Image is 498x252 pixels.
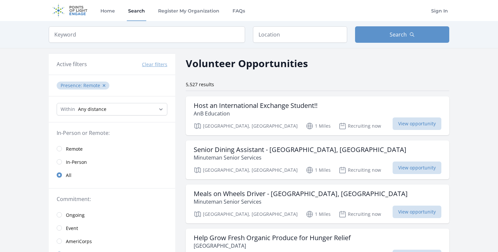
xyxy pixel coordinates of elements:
[49,155,175,168] a: In-Person
[186,185,449,223] a: Meals on Wheels Driver - [GEOGRAPHIC_DATA], [GEOGRAPHIC_DATA] Minuteman Senior Services [GEOGRAPH...
[393,206,441,218] span: View opportunity
[66,212,85,218] span: Ongoing
[355,26,449,43] button: Search
[61,82,83,88] span: Presence :
[339,166,381,174] p: Recruiting now
[49,221,175,235] a: Event
[102,82,106,89] button: ✕
[194,110,318,117] p: AnB Education
[66,159,87,165] span: In-Person
[49,142,175,155] a: Remote
[306,210,331,218] p: 1 Miles
[339,122,381,130] p: Recruiting now
[49,168,175,182] a: All
[66,146,83,152] span: Remote
[194,198,408,206] p: Minuteman Senior Services
[194,146,406,154] h3: Senior Dining Assistant - [GEOGRAPHIC_DATA], [GEOGRAPHIC_DATA]
[194,102,318,110] h3: Host an International Exchange Student!!
[49,235,175,248] a: AmeriCorps
[393,117,441,130] span: View opportunity
[57,103,167,115] select: Search Radius
[186,81,214,88] span: 5,527 results
[66,172,71,179] span: All
[194,190,408,198] h3: Meals on Wheels Driver - [GEOGRAPHIC_DATA], [GEOGRAPHIC_DATA]
[49,26,245,43] input: Keyword
[194,210,298,218] p: [GEOGRAPHIC_DATA], [GEOGRAPHIC_DATA]
[57,60,87,68] h3: Active filters
[66,238,92,245] span: AmeriCorps
[194,242,351,250] p: [GEOGRAPHIC_DATA]
[339,210,381,218] p: Recruiting now
[306,122,331,130] p: 1 Miles
[57,129,167,137] legend: In-Person or Remote:
[142,61,167,68] button: Clear filters
[49,208,175,221] a: Ongoing
[393,162,441,174] span: View opportunity
[66,225,78,232] span: Event
[390,31,407,38] span: Search
[83,82,100,88] span: Remote
[186,96,449,135] a: Host an International Exchange Student!! AnB Education [GEOGRAPHIC_DATA], [GEOGRAPHIC_DATA] 1 Mil...
[194,166,298,174] p: [GEOGRAPHIC_DATA], [GEOGRAPHIC_DATA]
[253,26,347,43] input: Location
[57,195,167,203] legend: Commitment:
[194,122,298,130] p: [GEOGRAPHIC_DATA], [GEOGRAPHIC_DATA]
[186,56,308,71] h2: Volunteer Opportunities
[194,234,351,242] h3: Help Grow Fresh Organic Produce for Hunger Relief
[306,166,331,174] p: 1 Miles
[186,140,449,179] a: Senior Dining Assistant - [GEOGRAPHIC_DATA], [GEOGRAPHIC_DATA] Minuteman Senior Services [GEOGRAP...
[194,154,406,162] p: Minuteman Senior Services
